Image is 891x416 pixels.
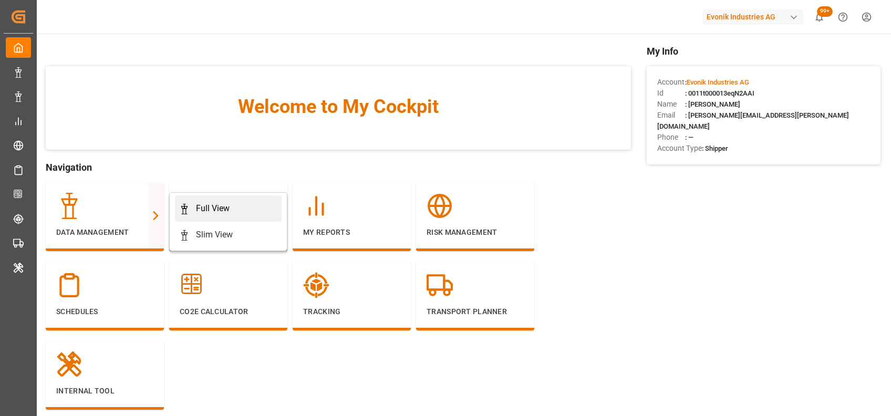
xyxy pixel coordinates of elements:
button: Help Center [831,5,855,29]
p: Data Management [56,227,153,238]
button: Evonik Industries AG [702,7,807,27]
span: My Info [647,44,880,58]
span: : [PERSON_NAME][EMAIL_ADDRESS][PERSON_NAME][DOMAIN_NAME] [657,111,849,130]
span: Phone [657,132,685,143]
span: : [PERSON_NAME] [685,100,740,108]
span: Id [657,88,685,99]
p: Internal Tool [56,386,153,397]
p: My Reports [303,227,400,238]
span: Welcome to My Cockpit [67,92,609,121]
span: : Shipper [702,144,728,152]
span: Name [657,99,685,110]
span: : 0011t000013eqN2AAI [685,89,754,97]
p: Schedules [56,306,153,317]
p: Risk Management [427,227,524,238]
a: Full View [175,195,282,222]
span: Evonik Industries AG [687,78,749,86]
span: Email [657,110,685,121]
span: Account Type [657,143,702,154]
span: Navigation [46,160,630,174]
span: Account [657,77,685,88]
a: Slim View [175,222,282,248]
p: CO2e Calculator [180,306,277,317]
span: : [685,78,749,86]
button: show 100 new notifications [807,5,831,29]
span: : — [685,133,693,141]
div: Slim View [196,228,233,241]
p: Tracking [303,306,400,317]
div: Full View [196,202,230,215]
span: 99+ [817,6,833,17]
p: Transport Planner [427,306,524,317]
div: Evonik Industries AG [702,9,803,25]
